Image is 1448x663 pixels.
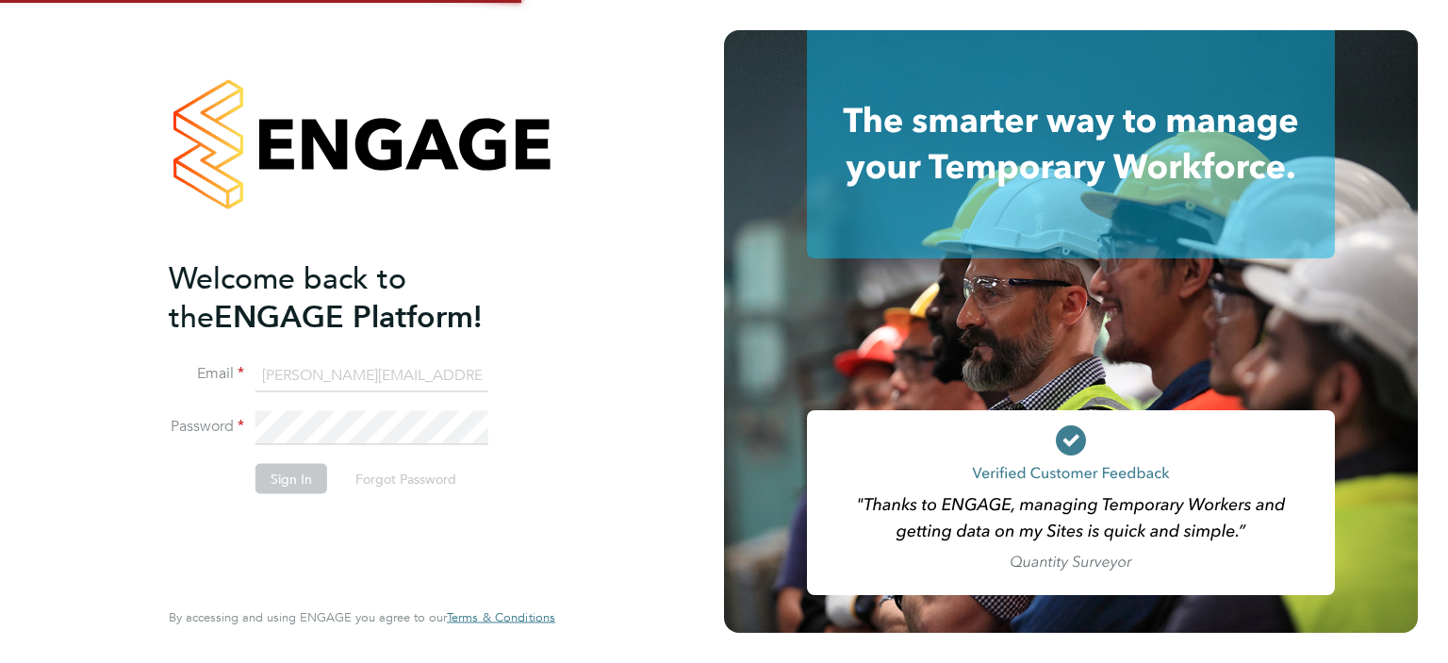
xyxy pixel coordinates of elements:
[169,609,555,625] span: By accessing and using ENGAGE you agree to our
[169,259,406,335] span: Welcome back to the
[340,464,471,494] button: Forgot Password
[169,364,244,384] label: Email
[169,258,536,336] h2: ENGAGE Platform!
[255,358,488,392] input: Enter your work email...
[447,610,555,625] a: Terms & Conditions
[447,609,555,625] span: Terms & Conditions
[169,417,244,437] label: Password
[255,464,327,494] button: Sign In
